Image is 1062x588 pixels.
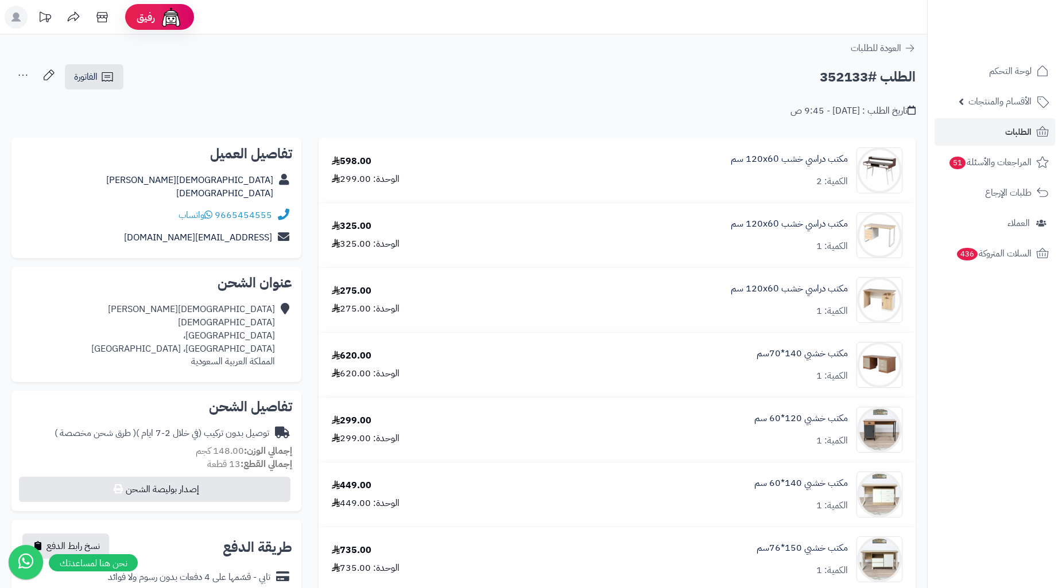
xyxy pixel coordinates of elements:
[935,149,1055,176] a: المراجعات والأسئلة51
[851,41,901,55] span: العودة للطلبات
[332,562,400,575] div: الوحدة: 735.00
[223,540,292,554] h2: طريقة الدفع
[857,147,902,193] img: 1739787541-110111010076-90x90.jpg
[108,571,270,584] div: تابي - قسّمها على 4 دفعات بدون رسوم ولا فوائد
[857,212,902,258] img: 1739787621-110111010098-90x90.jpg
[137,10,155,24] span: رفيق
[989,63,1032,79] span: لوحة التحكم
[820,65,916,89] h2: الطلب #352133
[857,536,902,582] img: 1742159525-1-90x90.jpg
[857,277,902,323] img: 1739787687-110111010108-90x90.jpg
[332,349,371,363] div: 620.00
[46,539,100,553] span: نسخ رابط الدفع
[816,175,848,188] div: الكمية: 2
[857,407,902,453] img: 1742158878-1-90x90.jpg
[332,237,400,251] div: الوحدة: 325.00
[19,477,290,502] button: إصدار بوليصة الشحن
[935,118,1055,146] a: الطلبات
[816,305,848,318] div: الكمية: 1
[21,303,275,368] div: [DEMOGRAPHIC_DATA][PERSON_NAME][DEMOGRAPHIC_DATA] [GEOGRAPHIC_DATA]، [GEOGRAPHIC_DATA]، [GEOGRAPH...
[124,231,272,244] a: [EMAIL_ADDRESS][DOMAIN_NAME]
[816,434,848,447] div: الكمية: 1
[215,208,272,222] a: 9665454555
[754,477,848,490] a: مكتب خشبي 140*60 سم
[332,285,371,298] div: 275.00
[757,347,848,360] a: مكتب خشبي 140*70سم
[74,70,98,84] span: الفاتورة
[935,179,1055,207] a: طلبات الإرجاع
[179,208,212,222] a: واتساب
[851,41,916,55] a: العودة للطلبات
[731,282,848,295] a: مكتب دراسي خشب 120x60 سم
[857,472,902,517] img: 1742159127-1-90x90.jpg
[21,400,292,414] h2: تفاصيل الشحن
[731,217,848,231] a: مكتب دراسي خشب 120x60 سم
[332,432,400,445] div: الوحدة: 299.00
[55,426,136,440] span: ( طرق شحن مخصصة )
[332,302,400,316] div: الوحدة: 275.00
[790,104,916,118] div: تاريخ الطلب : [DATE] - 9:45 ص
[816,499,848,512] div: الكمية: 1
[21,147,292,161] h2: تفاصيل العميل
[332,220,371,233] div: 325.00
[196,444,292,458] small: 148.00 كجم
[757,542,848,555] a: مكتب خشبي 150*76سم
[816,564,848,577] div: الكمية: 1
[30,6,59,32] a: تحديثات المنصة
[332,544,371,557] div: 735.00
[935,209,1055,237] a: العملاء
[244,444,292,458] strong: إجمالي الوزن:
[956,246,1032,262] span: السلات المتروكة
[207,457,292,471] small: 13 قطعة
[21,276,292,290] h2: عنوان الشحن
[106,173,273,200] a: [DEMOGRAPHIC_DATA][PERSON_NAME][DEMOGRAPHIC_DATA]
[957,248,978,260] span: 436
[332,155,371,168] div: 598.00
[332,479,371,492] div: 449.00
[332,414,371,427] div: 299.00
[332,367,400,380] div: الوحدة: 620.00
[948,154,1032,170] span: المراجعات والأسئلة
[968,94,1032,110] span: الأقسام والمنتجات
[332,497,400,510] div: الوحدة: 449.00
[935,240,1055,267] a: السلات المتروكة436
[754,412,848,425] a: مكتب خشبي 120*60 سم
[65,64,123,89] a: الفاتورة
[949,157,966,169] span: 51
[1007,215,1030,231] span: العملاء
[985,185,1032,201] span: طلبات الإرجاع
[935,57,1055,85] a: لوحة التحكم
[731,153,848,166] a: مكتب دراسي خشب 120x60 سم
[816,369,848,383] div: الكمية: 1
[816,240,848,253] div: الكمية: 1
[332,173,400,186] div: الوحدة: 299.00
[241,457,292,471] strong: إجمالي القطع:
[857,342,902,388] img: 1741298671-1-90x90.jpg
[22,534,109,559] button: نسخ رابط الدفع
[1005,124,1032,140] span: الطلبات
[55,427,269,440] div: توصيل بدون تركيب (في خلال 2-7 ايام )
[160,6,183,29] img: ai-face.png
